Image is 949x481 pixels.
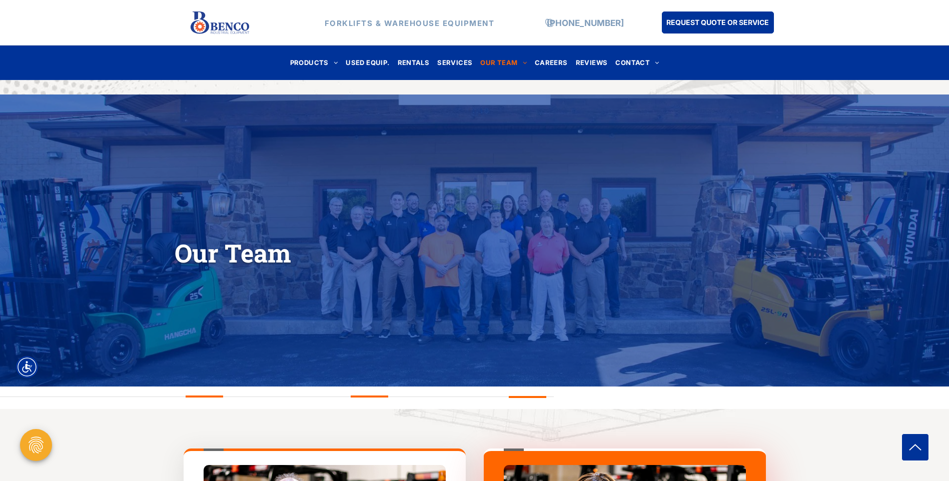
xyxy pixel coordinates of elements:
a: REVIEWS [572,56,612,69]
div: Accessibility Menu [16,356,38,378]
a: USED EQUIP. [342,56,393,69]
strong: FORKLIFTS & WAREHOUSE EQUIPMENT [325,18,495,27]
a: CONTACT [611,56,663,69]
span: REQUEST QUOTE OR SERVICE [666,13,769,31]
span: Our Team [175,236,291,269]
a: RENTALS [394,56,434,69]
a: CAREERS [531,56,572,69]
a: REQUEST QUOTE OR SERVICE [662,11,774,33]
a: OUR TEAM [476,56,531,69]
a: SERVICES [433,56,476,69]
a: [PHONE_NUMBER] [547,17,624,27]
a: PRODUCTS [286,56,342,69]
